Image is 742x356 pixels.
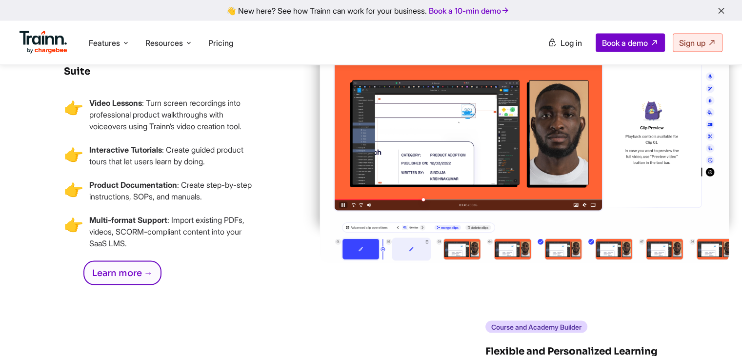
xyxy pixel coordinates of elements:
[20,31,67,54] img: Trainn Logo
[83,261,161,285] a: Learn more →
[673,34,722,52] a: Sign up
[679,38,705,48] span: Sign up
[89,145,162,155] b: Interactive Tutorials
[64,144,83,179] span: 👉
[485,321,587,333] i: Course and Academy Builder
[427,4,512,18] a: Book a 10-min demo
[301,12,740,263] img: video creation | saas learning management system
[596,34,665,52] a: Book a demo
[89,98,142,108] b: Video Lessons
[89,179,257,202] p: : Create step-by-step instructions, SOPs, and manuals.
[561,38,582,48] span: Log in
[602,38,648,48] span: Book a demo
[64,179,83,214] span: 👉
[208,38,233,48] a: Pricing
[64,97,83,144] span: 👉
[6,6,736,15] div: 👋 New here? See how Trainn can work for your business.
[89,215,167,225] b: Multi-format Support
[89,38,120,48] span: Features
[64,214,83,261] span: 👉
[89,97,257,132] p: : Turn screen recordings into professional product walkthroughs with voiceovers using Trainn’s vi...
[89,214,257,249] p: : Import existing PDFs, videos, SCORM-compliant content into your SaaS LMS.
[89,180,177,190] b: Product Documentation
[89,144,257,167] p: : Create guided product tours that let users learn by doing.
[693,309,742,356] iframe: Chat Widget
[542,34,588,52] a: Log in
[145,38,183,48] span: Resources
